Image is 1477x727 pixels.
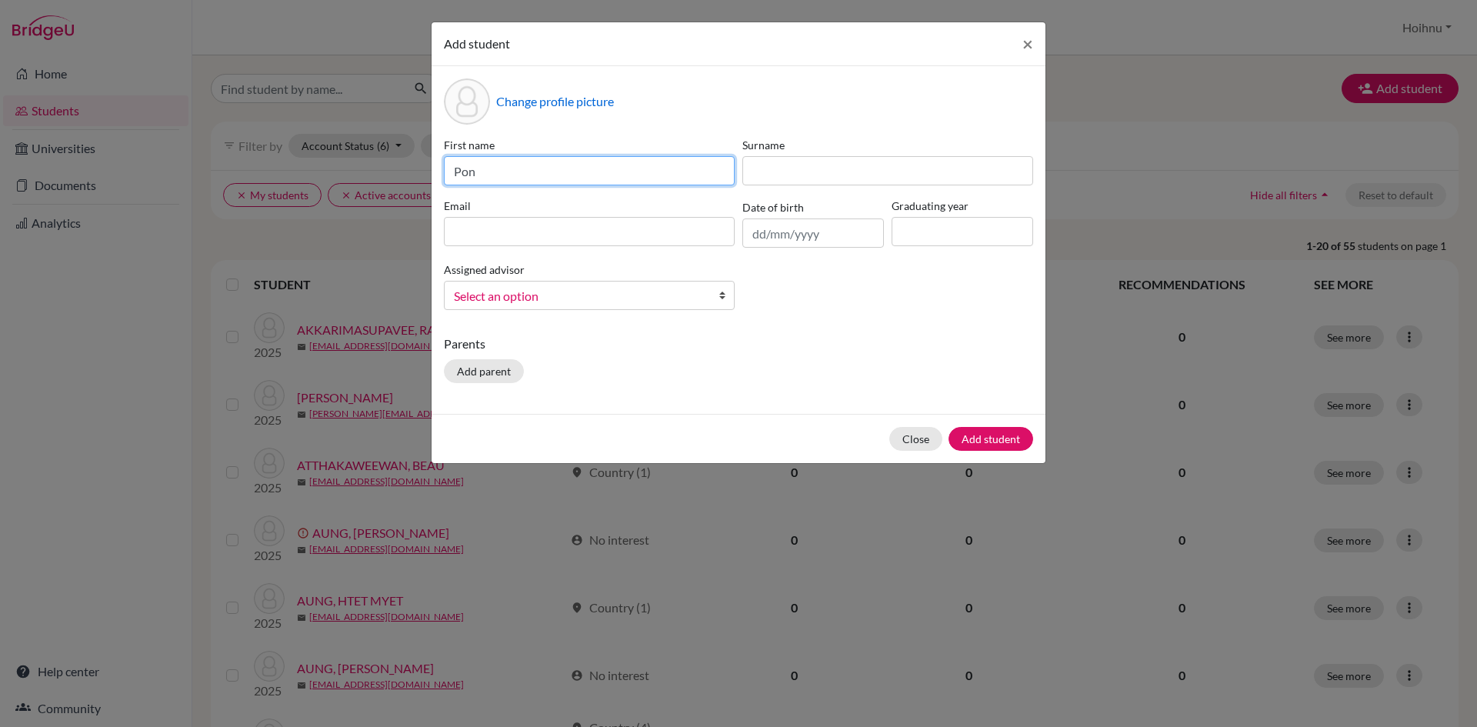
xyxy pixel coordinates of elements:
[444,137,735,153] label: First name
[742,199,804,215] label: Date of birth
[1022,32,1033,55] span: ×
[889,427,942,451] button: Close
[444,36,510,51] span: Add student
[444,262,525,278] label: Assigned advisor
[444,359,524,383] button: Add parent
[742,218,884,248] input: dd/mm/yyyy
[454,286,705,306] span: Select an option
[892,198,1033,214] label: Graduating year
[444,335,1033,353] p: Parents
[444,78,490,125] div: Profile picture
[949,427,1033,451] button: Add student
[444,198,735,214] label: Email
[1010,22,1045,65] button: Close
[742,137,1033,153] label: Surname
